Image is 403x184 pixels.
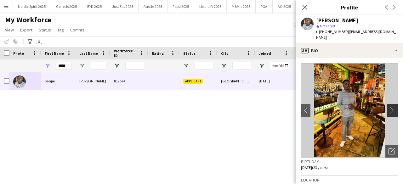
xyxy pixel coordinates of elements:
[385,145,398,158] div: Open photos pop-in
[232,62,251,70] input: City Filter Input
[139,0,167,13] button: Aussie 2025
[273,0,296,13] button: AO 2025
[57,27,64,33] span: Tag
[296,3,403,11] h3: Profile
[183,63,189,69] button: Open Filter Menu
[316,29,349,34] span: t. [PHONE_NUMBER]
[259,63,264,69] button: Open Filter Menu
[45,51,64,56] span: First Name
[301,63,398,158] img: Crew avatar or photo
[301,165,328,170] span: [DATE] (23 years)
[167,0,194,13] button: Pepsi 2025
[110,72,148,90] div: 812574
[20,27,32,33] span: Export
[255,72,293,90] div: [DATE]
[195,62,213,70] input: Status Filter Input
[221,51,228,56] span: City
[13,51,24,56] span: Photo
[45,63,50,69] button: Open Filter Menu
[301,177,398,183] h3: Location
[56,62,72,70] input: First Name Filter Input
[301,159,398,164] h3: Birthday
[35,38,43,46] app-action-btn: Export XLSX
[68,26,87,34] a: Comms
[41,72,76,90] div: Sanjie
[79,51,98,56] span: Last Name
[125,62,144,70] input: Workforce ID Filter Input
[18,26,35,34] a: Export
[183,51,196,56] span: Status
[114,48,137,58] span: Workforce ID
[259,51,271,56] span: Joined
[183,79,203,84] span: Applicant
[70,27,84,33] span: Comms
[316,29,396,40] span: | [EMAIL_ADDRESS][DOMAIN_NAME]
[114,63,120,69] button: Open Filter Menu
[221,63,227,69] button: Open Filter Menu
[3,26,16,34] a: View
[55,26,66,34] a: Tag
[270,62,289,70] input: Joined Filter Input
[107,0,139,13] button: Just Eat 2025
[5,27,14,33] span: View
[227,0,256,13] button: M&M's 2025
[194,0,227,13] button: Liquid IV 2025
[36,26,54,34] a: Status
[13,0,51,13] button: Nordic Spirit 2025
[79,63,85,69] button: Open Filter Menu
[51,0,82,13] button: Genesis 2025
[152,51,164,56] span: Rating
[296,43,403,58] div: Bio
[217,72,255,90] div: [GEOGRAPHIC_DATA]
[5,15,51,25] span: My Workforce
[76,72,110,90] div: [PERSON_NAME]
[39,27,51,33] span: Status
[91,62,106,70] input: Last Name Filter Input
[26,38,34,46] app-action-btn: Advanced filters
[82,0,107,13] button: BYD 2025
[13,75,26,88] img: Sanjie Trimm
[320,24,335,28] span: Not rated
[256,0,273,13] button: PGA
[316,18,358,23] div: [PERSON_NAME]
